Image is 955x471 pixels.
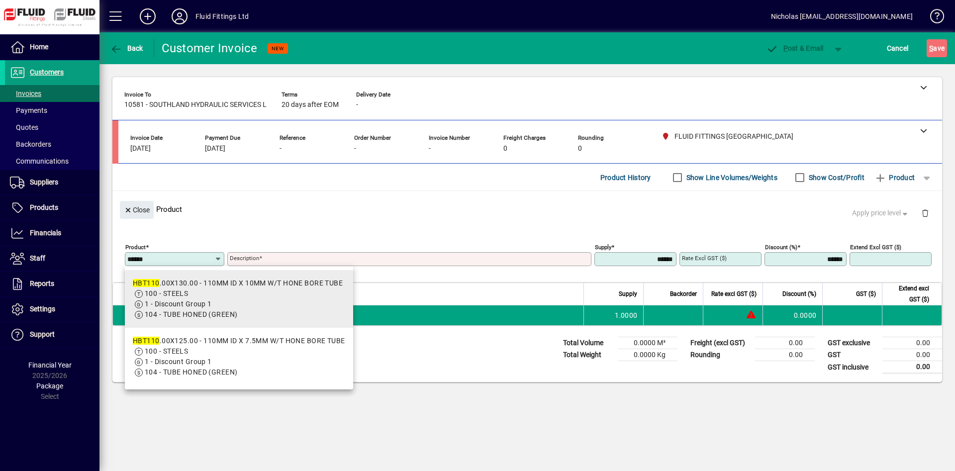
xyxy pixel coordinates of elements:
[145,310,238,318] span: 104 - TUBE HONED (GREEN)
[558,337,618,349] td: Total Volume
[205,145,225,153] span: [DATE]
[30,254,45,262] span: Staff
[30,330,55,338] span: Support
[195,8,249,24] div: Fluid Fittings Ltd
[30,280,54,287] span: Reports
[124,101,267,109] span: 10581 - SOUTHLAND HYDRAULIC SERVICES L
[30,203,58,211] span: Products
[929,44,933,52] span: S
[783,44,788,52] span: P
[30,43,48,51] span: Home
[600,170,651,186] span: Product History
[282,101,339,109] span: 20 days after EOM
[5,136,99,153] a: Backorders
[5,170,99,195] a: Suppliers
[5,85,99,102] a: Invoices
[782,288,816,299] span: Discount (%)
[927,39,947,57] button: Save
[10,90,41,97] span: Invoices
[763,305,822,325] td: 0.0000
[99,39,154,57] app-page-header-button: Back
[125,244,146,251] mat-label: Product
[596,169,655,187] button: Product History
[133,278,343,288] div: .00X130.00 - 110MM ID X 10MM W/T HONE BORE TUBE
[10,123,38,131] span: Quotes
[145,358,212,366] span: 1 - Discount Group 1
[913,208,937,217] app-page-header-button: Delete
[354,145,356,153] span: -
[684,173,777,183] label: Show Line Volumes/Weights
[823,349,882,361] td: GST
[130,145,151,153] span: [DATE]
[929,40,945,56] span: ave
[852,208,910,218] span: Apply price level
[888,283,929,305] span: Extend excl GST ($)
[30,305,55,313] span: Settings
[133,336,345,346] div: .00X125.00 - 110MM ID X 7.5MM W/T HONE BORE TUBE
[766,44,824,52] span: ost & Email
[133,279,160,287] em: HBT110
[882,349,942,361] td: 0.00
[30,229,61,237] span: Financials
[5,102,99,119] a: Payments
[5,322,99,347] a: Support
[112,191,942,227] div: Product
[10,140,51,148] span: Backorders
[133,337,160,345] em: HBT110
[807,173,864,183] label: Show Cost/Profit
[685,349,755,361] td: Rounding
[771,8,913,24] div: Nicholas [EMAIL_ADDRESS][DOMAIN_NAME]
[682,255,727,262] mat-label: Rate excl GST ($)
[850,244,901,251] mat-label: Extend excl GST ($)
[884,39,911,57] button: Cancel
[711,288,757,299] span: Rate excl GST ($)
[755,337,815,349] td: 0.00
[887,40,909,56] span: Cancel
[503,145,507,153] span: 0
[595,244,611,251] mat-label: Supply
[618,337,677,349] td: 0.0000 M³
[882,337,942,349] td: 0.00
[856,288,876,299] span: GST ($)
[145,347,188,355] span: 100 - STEELS
[110,44,143,52] span: Back
[145,300,212,308] span: 1 - Discount Group 1
[230,255,259,262] mat-label: Description
[5,272,99,296] a: Reports
[272,45,284,52] span: NEW
[5,35,99,60] a: Home
[823,337,882,349] td: GST exclusive
[28,361,72,369] span: Financial Year
[124,202,150,218] span: Close
[913,201,937,225] button: Delete
[578,145,582,153] span: 0
[685,337,755,349] td: Freight (excl GST)
[5,297,99,322] a: Settings
[164,7,195,25] button: Profile
[765,244,797,251] mat-label: Discount (%)
[429,145,431,153] span: -
[558,349,618,361] td: Total Weight
[5,246,99,271] a: Staff
[132,7,164,25] button: Add
[618,349,677,361] td: 0.0000 Kg
[30,68,64,76] span: Customers
[615,310,638,320] span: 1.0000
[117,205,156,214] app-page-header-button: Close
[10,106,47,114] span: Payments
[145,289,188,297] span: 100 - STEELS
[670,288,697,299] span: Backorder
[356,101,358,109] span: -
[619,288,637,299] span: Supply
[5,153,99,170] a: Communications
[882,361,942,374] td: 0.00
[761,39,829,57] button: Post & Email
[848,204,914,222] button: Apply price level
[125,328,353,385] mat-option: HBT110.00X125.00 - 110MM ID X 7.5MM W/T HONE BORE TUBE
[162,40,258,56] div: Customer Invoice
[823,361,882,374] td: GST inclusive
[107,39,146,57] button: Back
[755,349,815,361] td: 0.00
[36,382,63,390] span: Package
[280,145,282,153] span: -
